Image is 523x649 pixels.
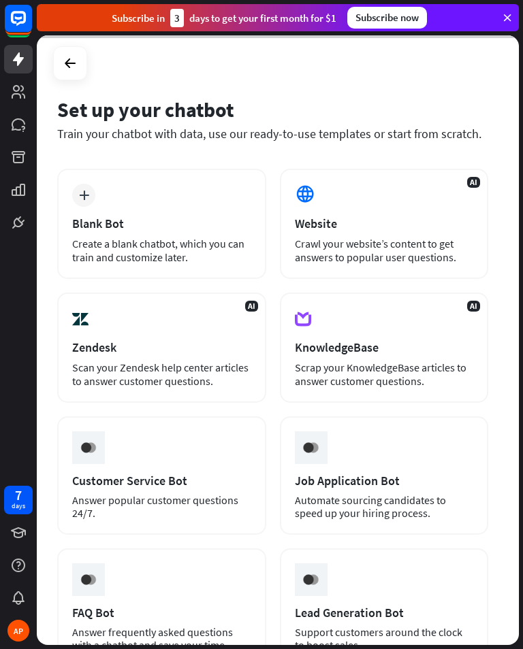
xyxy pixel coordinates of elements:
[7,620,29,642] div: AP
[170,9,184,27] div: 3
[4,486,33,514] a: 7 days
[112,9,336,27] div: Subscribe in days to get your first month for $1
[15,489,22,501] div: 7
[347,7,427,29] div: Subscribe now
[12,501,25,511] div: days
